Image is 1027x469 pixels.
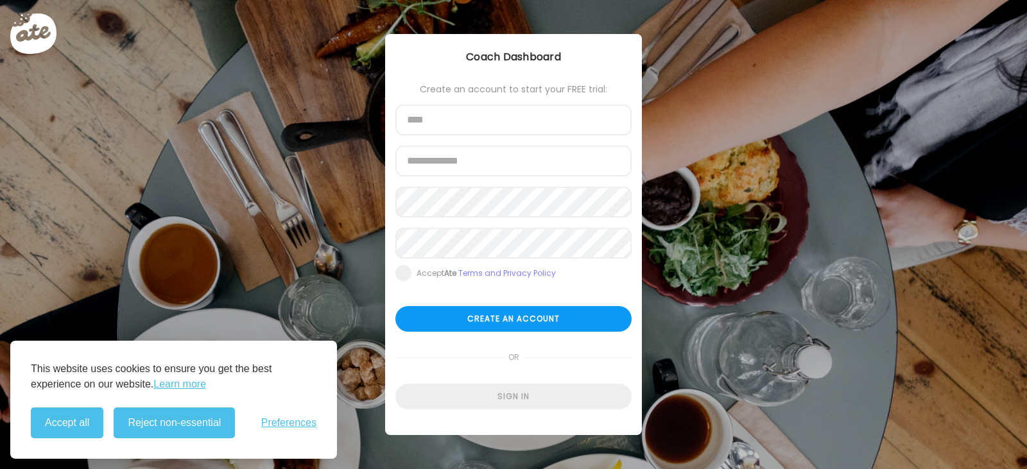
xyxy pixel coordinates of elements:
div: Create an account to start your FREE trial: [395,84,632,94]
span: or [503,345,524,370]
span: Preferences [261,417,316,429]
button: Toggle preferences [261,417,316,429]
a: Terms and Privacy Policy [458,268,556,278]
b: Ate [444,268,456,278]
div: Accept [417,268,556,278]
a: Learn more [153,377,206,392]
p: This website uses cookies to ensure you get the best experience on our website. [31,361,316,392]
button: Reject non-essential [114,407,235,438]
div: Create an account [395,306,632,332]
div: Coach Dashboard [385,49,642,65]
div: Sign in [395,384,632,409]
button: Accept all cookies [31,407,103,438]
